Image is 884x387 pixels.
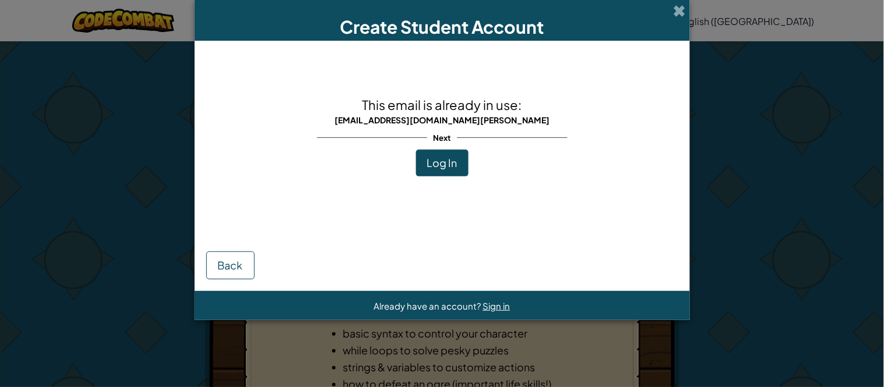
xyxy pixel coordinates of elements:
[362,97,522,113] span: This email is already in use:
[427,129,457,146] span: Next
[483,300,510,311] a: Sign in
[416,150,469,176] button: Log In
[218,258,243,272] span: Back
[334,115,550,125] span: [EMAIL_ADDRESS][DOMAIN_NAME][PERSON_NAME]
[340,16,544,38] span: Create Student Account
[374,300,483,311] span: Already have an account?
[206,251,255,279] button: Back
[427,156,457,169] span: Log In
